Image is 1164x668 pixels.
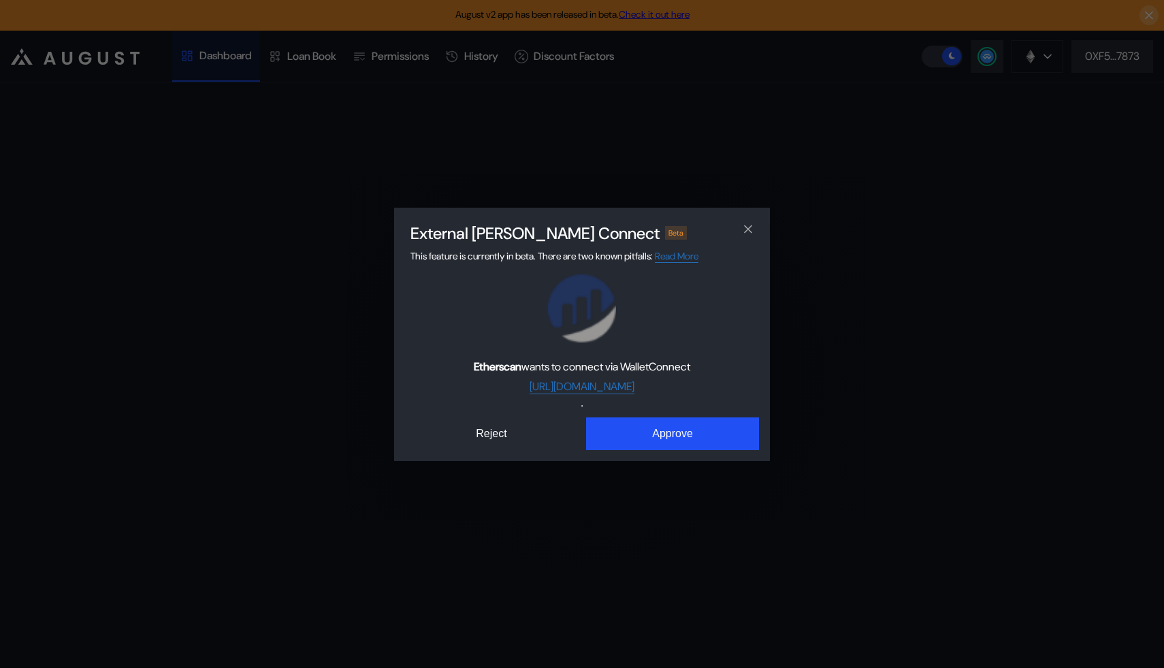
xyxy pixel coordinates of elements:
[586,417,759,450] button: Approve
[405,417,578,450] button: Reject
[655,250,698,263] a: Read More
[530,379,634,394] a: [URL][DOMAIN_NAME]
[410,223,660,244] h2: External [PERSON_NAME] Connect
[474,360,521,374] b: Etherscan
[548,274,616,343] img: Etherscan logo
[737,219,759,240] button: close modal
[665,226,687,240] div: Beta
[474,360,690,374] span: wants to connect via WalletConnect
[410,250,698,263] span: This feature is currently in beta. There are two known pitfalls:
